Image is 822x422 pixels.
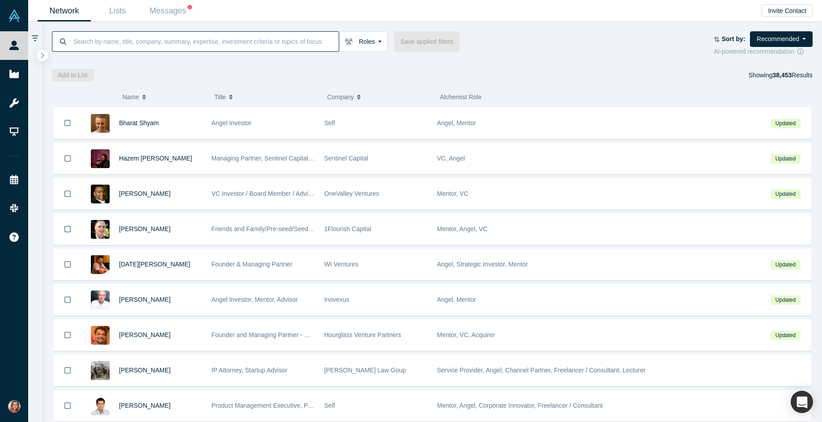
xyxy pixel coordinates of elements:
a: [PERSON_NAME] [119,190,170,197]
img: Bharat Shyam's Profile Image [91,114,110,133]
a: Lists [91,0,144,21]
img: Ravi Subramanian's Profile Image [91,326,110,345]
span: Founder and Managing Partner - Hourglass Venture Partners [212,331,381,338]
div: Showing [749,69,813,81]
span: Updated [771,331,800,340]
span: Angel, Strategic Investor, Mentor [437,261,528,268]
span: Results [772,72,813,79]
strong: 38,453 [772,72,792,79]
a: [DATE][PERSON_NAME] [119,261,190,268]
span: Angel, Mentor [437,296,476,303]
button: Bookmark [54,249,81,280]
span: Angel, Mentor [437,119,476,127]
span: Sentinel Capital [324,155,368,162]
span: Company [327,88,354,106]
span: Mentor, Angel, VC [437,225,488,232]
a: Network [38,0,91,21]
img: Hazem Danny Nakib's Profile Image [91,149,110,168]
img: Juan Scarlett's Profile Image [91,185,110,203]
span: Mentor, Angel, Corporate Innovator, Freelancer / Consultant [437,402,603,409]
button: Add to List [52,69,94,81]
a: [PERSON_NAME] [119,331,170,338]
button: Bookmark [54,178,81,209]
span: Updated [771,190,800,199]
div: AI-powered recommendation [714,47,813,56]
button: Roles [339,31,388,52]
span: VC Investor / Board Member / Advisor [212,190,317,197]
button: Bookmark [54,107,81,139]
button: Bookmark [54,320,81,350]
strong: Sort by: [722,35,745,42]
span: [PERSON_NAME] Law Goup [324,367,406,374]
button: Invite Contact [762,4,813,17]
img: Alchemist Vault Logo [8,9,21,22]
a: [PERSON_NAME] [119,296,170,303]
span: Inovexus [324,296,349,303]
span: Mentor, VC [437,190,468,197]
span: Self [324,119,335,127]
span: Title [214,88,226,106]
span: OneValley Ventures [324,190,379,197]
span: Founder & Managing Partner [212,261,293,268]
span: Updated [771,260,800,270]
button: Bookmark [54,143,81,174]
button: Recommended [750,31,813,47]
span: Product Management Executive, Platform & Ecosystem Leader [212,402,387,409]
input: Search by name, title, company, summary, expertise, investment criteria or topics of focus [72,31,339,52]
a: [PERSON_NAME] [119,225,170,232]
span: Self [324,402,335,409]
a: [PERSON_NAME] [119,402,170,409]
span: Angel Investor, Mentor, Advisor [212,296,298,303]
button: Bookmark [54,355,81,386]
a: [PERSON_NAME] [119,367,170,374]
span: 1Flourish Capital [324,225,371,232]
img: Dave Stevens's Profile Image [91,361,110,380]
span: Mentor, VC, Acquirer [437,331,495,338]
button: Bookmark [54,214,81,245]
span: Friends and Family/Pre-seed/Seed Angel and VC Investor [212,225,373,232]
span: Managing Partner, Sentinel Capital Group [212,155,328,162]
img: David Lane's Profile Image [91,220,110,239]
span: Updated [771,154,800,164]
span: Updated [771,295,800,305]
button: Save applied filters [394,31,460,52]
a: Messages [144,0,197,21]
span: WI Ventures [324,261,358,268]
button: Name [122,88,205,106]
img: Ingo Juraske's Profile Image [91,291,110,309]
span: Service Provider, Angel, Channel Partner, Freelancer / Consultant, Lecturer [437,367,646,374]
span: VC, Angel [437,155,465,162]
button: Title [214,88,318,106]
button: Company [327,88,430,106]
span: Alchemist Role [440,93,481,101]
span: Hourglass Venture Partners [324,331,401,338]
img: Kartik Agnihotri's Profile Image [91,255,110,274]
img: Gulin Yilmaz's Account [8,400,21,413]
span: Updated [771,119,800,128]
span: IP Attorney, Startup Advisor [212,367,288,374]
img: David Lee's Profile Image [91,397,110,415]
button: Bookmark [54,390,81,421]
button: Bookmark [54,284,81,315]
a: Hazem [PERSON_NAME] [119,155,192,162]
span: Name [122,88,139,106]
span: Angel Investor [212,119,252,127]
a: Bharat Shyam [119,119,159,127]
